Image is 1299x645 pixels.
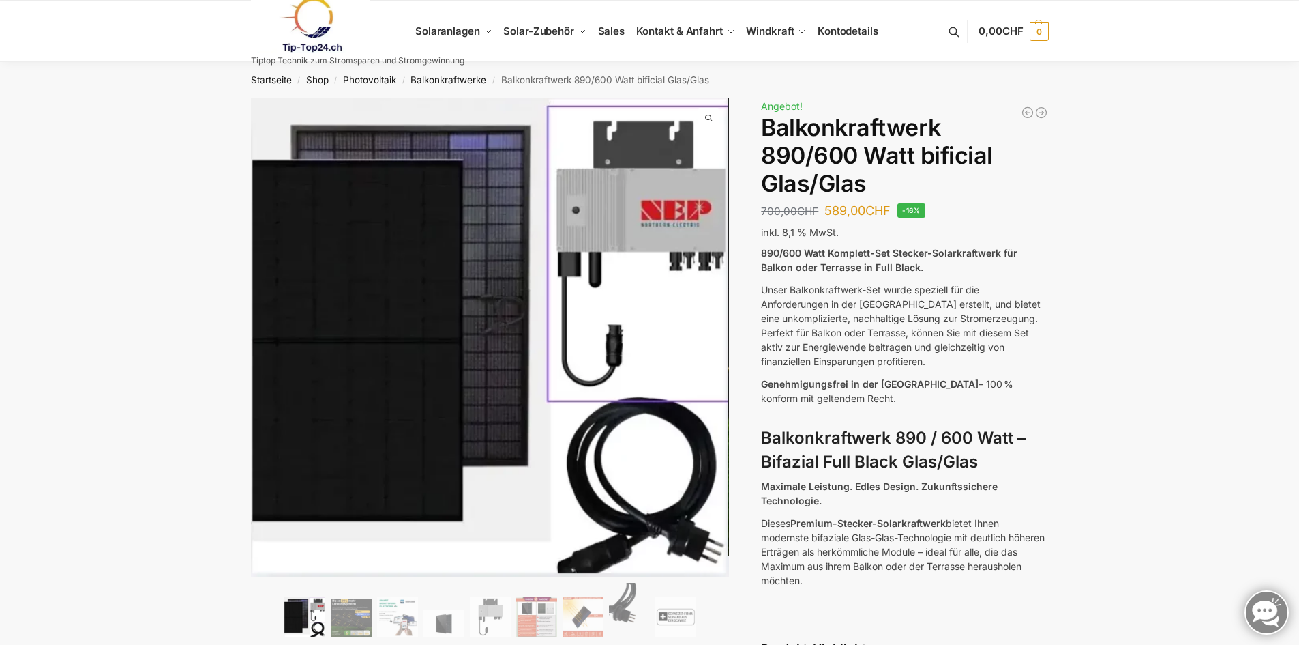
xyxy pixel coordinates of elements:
span: CHF [797,205,818,218]
strong: 890/600 Watt Komplett-Set Stecker-Solarkraftwerk für Balkon oder Terrasse in Full Black. [761,247,1017,273]
span: Solar-Zubehör [503,25,574,38]
span: 0 [1030,22,1049,41]
img: Bificiales Hochleistungsmodul [284,597,325,637]
span: Windkraft [746,25,794,38]
a: 0,00CHF 0 [979,11,1048,52]
bdi: 700,00 [761,205,818,218]
a: Solar-Zubehör [498,1,592,62]
span: Solaranlagen [415,25,480,38]
span: Kontakt & Anfahrt [636,25,723,38]
span: / [486,75,501,86]
span: 0,00 [979,25,1023,38]
p: Dieses bietet Ihnen modernste bifaziale Glas-Glas-Technologie mit deutlich höheren Erträgen als h... [761,516,1048,588]
bdi: 589,00 [824,203,891,218]
h1: Balkonkraftwerk 890/600 Watt bificial Glas/Glas [761,114,1048,197]
a: Balkonkraftwerke [410,74,486,85]
a: Kontakt & Anfahrt [630,1,741,62]
a: Sales [592,1,630,62]
a: Kontodetails [812,1,884,62]
a: Startseite [251,74,292,85]
span: / [292,75,306,86]
span: Kontodetails [818,25,878,38]
img: Bificial 30 % mehr Leistung [563,597,603,637]
img: Balkonkraftwerk 890/600 Watt bificial Glas/Glas – Bild 3 [377,597,418,637]
a: Windkraft [741,1,812,62]
p: Unser Balkonkraftwerk-Set wurde speziell für die Anforderungen in der [GEOGRAPHIC_DATA] erstellt,... [761,283,1048,369]
strong: Premium-Stecker-Solarkraftwerk [790,517,946,529]
strong: Maximale Leistung. Edles Design. Zukunftssichere Technologie. [761,481,998,506]
img: Anschlusskabel-3meter_schweizer-stecker [609,583,650,637]
a: 890/600 Watt Solarkraftwerk + 2,7 KW Batteriespeicher Genehmigungsfrei [1021,106,1034,119]
img: Balkonkraftwerk 890/600 Watt bificial Glas/Glas – Bild 5 [470,597,511,637]
span: inkl. 8,1 % MwSt. [761,227,839,238]
strong: Balkonkraftwerk 890 / 600 Watt – Bifazial Full Black Glas/Glas [761,428,1026,472]
p: Tiptop Technik zum Stromsparen und Stromgewinnung [251,57,464,65]
a: Photovoltaik [343,74,396,85]
img: Balkonkraftwerk 890/600 Watt bificial Glas/Glas – Bild 9 [655,597,696,637]
img: Balkonkraftwerk 890/600 Watt bificial Glas/Glas – Bild 2 [331,599,372,637]
span: CHF [1002,25,1024,38]
span: – 100 % konform mit geltendem Recht. [761,378,1013,404]
span: CHF [865,203,891,218]
a: Shop [306,74,329,85]
span: Genehmigungsfrei in der [GEOGRAPHIC_DATA] [761,378,979,390]
span: / [396,75,410,86]
nav: Breadcrumb [226,62,1073,98]
img: Balkonkraftwerk 890/600 Watt bificial Glas/Glas 3 [728,98,1207,555]
span: -16% [897,203,925,218]
span: Angebot! [761,100,803,112]
span: / [329,75,343,86]
img: Maysun [423,610,464,637]
img: Bificial im Vergleich zu billig Modulen [516,597,557,637]
a: Steckerkraftwerk 890/600 Watt, mit Ständer für Terrasse inkl. Lieferung [1034,106,1048,119]
span: Sales [598,25,625,38]
img: Balkonkraftwerk 890/600 Watt bificial Glas/Glas 1 [251,98,730,577]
